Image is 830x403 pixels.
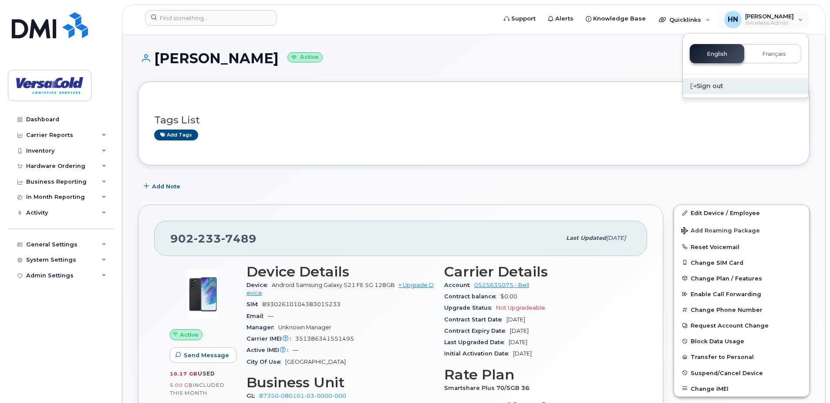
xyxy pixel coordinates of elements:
button: Change Plan / Features [674,270,809,286]
span: 5.00 GB [170,382,193,388]
span: Manager [246,324,278,331]
span: used [198,370,215,377]
button: Add Roaming Package [674,221,809,239]
img: image20231002-3703462-abbrul.jpeg [177,268,229,321]
span: included this month [170,382,225,396]
span: [DATE] [606,235,626,241]
h3: Rate Plan [444,367,631,383]
button: Change SIM Card [674,255,809,270]
span: City Of Use [246,359,285,365]
span: Device [246,282,272,288]
span: Contract Start Date [444,316,506,323]
button: Change IMEI [674,381,809,396]
span: Add Roaming Package [681,227,760,236]
span: Account [444,282,474,288]
span: [GEOGRAPHIC_DATA] [285,359,346,365]
span: Français [762,51,786,58]
span: Send Message [184,351,229,359]
span: Initial Activation Date [444,350,513,357]
a: 87350-080101-03-0000-000 [259,393,346,399]
h3: Carrier Details [444,264,631,280]
span: [DATE] [513,350,532,357]
span: Contract balance [444,293,500,300]
span: GL [246,393,259,399]
button: Transfer to Personal [674,349,809,365]
span: [DATE] [506,316,525,323]
span: Active IMEI [246,347,293,353]
span: Email [246,313,268,319]
button: Send Message [170,347,236,363]
a: 0525635075 - Bell [474,282,529,288]
span: Upgrade Status [444,304,496,311]
span: [DATE] [509,339,527,345]
span: Add Note [152,182,180,191]
span: SIM [246,301,262,307]
span: 233 [194,232,221,245]
span: Not Upgradeable [496,304,545,311]
button: Change Phone Number [674,302,809,318]
span: Active [180,331,199,339]
button: Reset Voicemail [674,239,809,255]
span: Contract Expiry Date [444,328,510,334]
span: 10.17 GB [170,371,198,377]
span: — [293,347,298,353]
h1: [PERSON_NAME] [138,51,810,66]
span: Last updated [566,235,606,241]
span: 902 [170,232,256,245]
h3: Tags List [154,115,793,126]
span: Android Samsung Galaxy S21 FE 5G 128GB [272,282,395,288]
div: Sign out [683,78,808,94]
button: Suspend/Cancel Device [674,365,809,381]
button: Block Data Usage [674,333,809,349]
span: 89302610104383015233 [262,301,341,307]
span: Last Upgraded Date [444,339,509,345]
span: — [268,313,273,319]
small: Active [287,52,323,62]
button: Request Account Change [674,318,809,333]
a: Add tags [154,130,198,140]
span: $0.00 [500,293,517,300]
span: Suspend/Cancel Device [691,369,763,376]
span: Unknown Manager [278,324,331,331]
a: Edit Device / Employee [674,205,809,221]
span: [DATE] [510,328,529,334]
button: Enable Call Forwarding [674,286,809,302]
button: Add Note [138,178,188,194]
h3: Business Unit [246,375,434,390]
span: 351386341551495 [295,335,354,342]
span: Carrier IMEI [246,335,295,342]
h3: Device Details [246,264,434,280]
span: Change Plan / Features [691,275,762,281]
span: Smartshare Plus 70/5GB 36 [444,385,534,391]
span: 7489 [221,232,256,245]
span: Enable Call Forwarding [691,291,761,297]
